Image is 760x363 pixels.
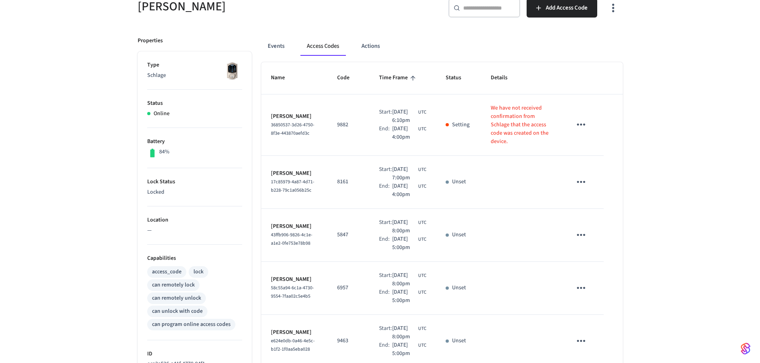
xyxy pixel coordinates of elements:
[452,231,466,239] p: Unset
[337,231,360,239] p: 5847
[138,37,163,45] p: Properties
[337,284,360,292] p: 6957
[392,165,426,182] div: UCT
[392,182,417,199] span: [DATE] 4:00pm
[337,178,360,186] p: 8161
[418,126,426,133] span: UTC
[418,166,426,173] span: UTC
[261,37,623,56] div: ant example
[271,328,318,337] p: [PERSON_NAME]
[392,125,417,141] span: [DATE] 4:00pm
[418,272,426,279] span: UTC
[392,288,426,305] div: UCT
[491,104,553,146] p: We have not received confirmation from Schlage that the access code was created on the device.
[392,288,417,305] span: [DATE] 5:00pm
[452,121,470,129] p: Setting
[147,254,242,263] p: Capabilities
[392,324,417,341] span: [DATE] 8:00pm
[355,37,386,56] button: Actions
[271,285,314,300] span: 58c55a94-6c1a-4730-9554-7faa02c5e4b5
[452,284,466,292] p: Unset
[379,288,392,305] div: End:
[147,137,242,146] p: Battery
[418,342,426,349] span: UTC
[379,182,392,199] div: End:
[379,235,392,252] div: End:
[147,99,242,108] p: Status
[379,271,392,288] div: Start:
[392,218,426,235] div: UCT
[152,294,201,302] div: can remotely unlock
[271,222,318,231] p: [PERSON_NAME]
[452,178,466,186] p: Unset
[741,342,750,355] img: SeamLogoGradient.69752ec5.svg
[271,72,295,84] span: Name
[147,188,242,196] p: Locked
[418,219,426,226] span: UTC
[147,226,242,235] p: —
[392,165,417,182] span: [DATE] 7:00pm
[271,232,312,247] span: 43ffb906-9826-4c1e-a1e2-0fe753e78b98
[379,165,392,182] div: Start:
[392,235,417,252] span: [DATE] 5:00pm
[222,61,242,81] img: Schlage Sense Smart Deadbolt with Camelot Trim, Front
[392,235,426,252] div: UCT
[392,271,426,288] div: UCT
[392,218,417,235] span: [DATE] 8:00pm
[193,268,203,276] div: lock
[392,341,417,358] span: [DATE] 5:00pm
[337,121,360,129] p: 9882
[261,37,291,56] button: Events
[546,3,588,13] span: Add Access Code
[379,324,392,341] div: Start:
[418,289,426,296] span: UTC
[152,307,203,316] div: can unlock with code
[271,179,314,194] span: 17c85979-4a87-4d71-b228-79c1a056b25c
[446,72,472,84] span: Status
[337,72,360,84] span: Code
[147,61,242,69] p: Type
[152,268,182,276] div: access_code
[300,37,345,56] button: Access Codes
[337,337,360,345] p: 9463
[271,275,318,284] p: [PERSON_NAME]
[418,325,426,332] span: UTC
[152,281,195,289] div: can remotely lock
[147,178,242,186] p: Lock Status
[392,182,426,199] div: UCT
[379,108,392,125] div: Start:
[147,216,242,224] p: Location
[452,337,466,345] p: Unset
[379,218,392,235] div: Start:
[418,183,426,190] span: UTC
[379,341,392,358] div: End:
[392,108,426,125] div: UCT
[271,112,318,121] p: [PERSON_NAME]
[159,148,170,156] p: 84%
[392,271,417,288] span: [DATE] 8:00pm
[392,341,426,358] div: UCT
[379,125,392,141] div: End:
[379,72,418,84] span: Time Frame
[392,125,426,141] div: UCT
[392,324,426,341] div: UCT
[147,350,242,358] p: ID
[154,110,170,118] p: Online
[152,320,231,329] div: can program online access codes
[271,122,314,137] span: 36850537-3d26-4750-8f3e-443870aefd3c
[271,169,318,178] p: [PERSON_NAME]
[392,108,417,125] span: [DATE] 6:10pm
[491,72,518,84] span: Details
[271,337,315,353] span: e624e0db-0a46-4e5c-b1f2-1f0aa5eba028
[418,236,426,243] span: UTC
[418,109,426,116] span: UTC
[147,71,242,80] p: Schlage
